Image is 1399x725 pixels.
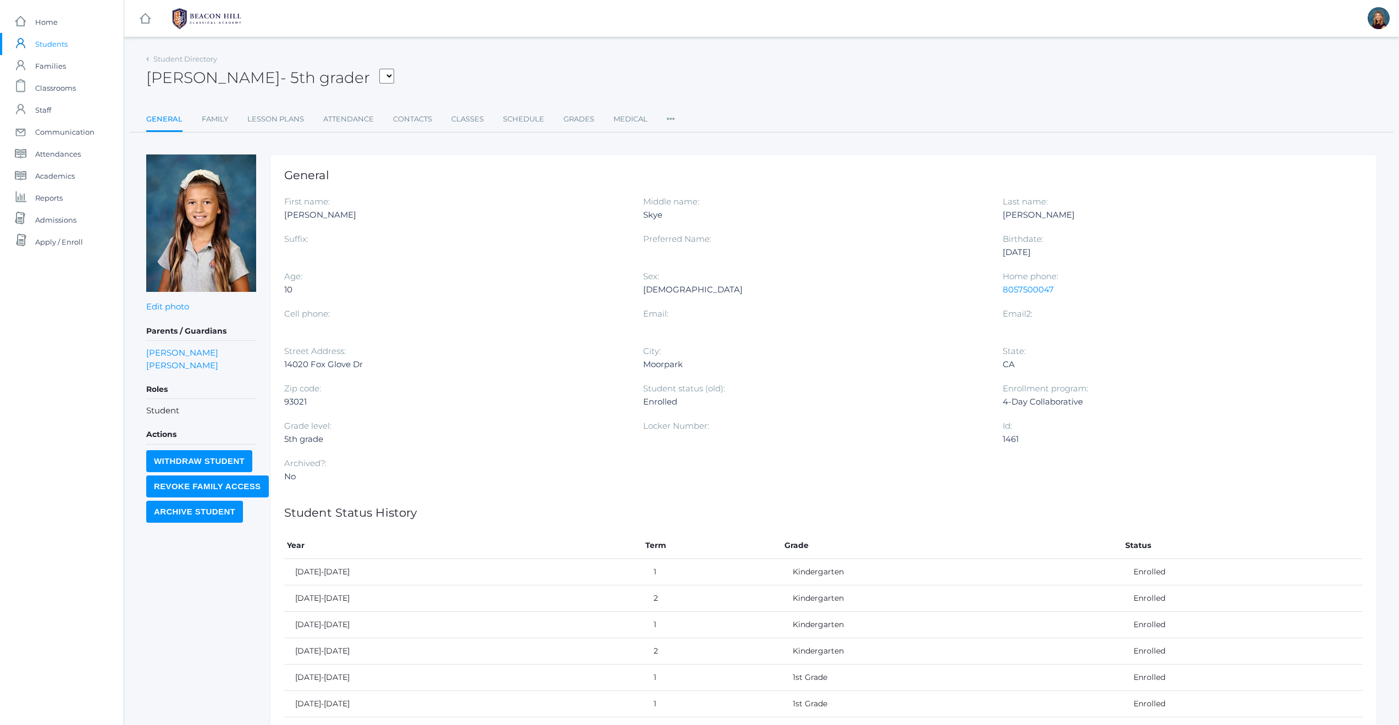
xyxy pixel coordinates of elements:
div: Enrolled [643,395,986,408]
a: Attendance [323,108,374,130]
td: [DATE]-[DATE] [284,691,643,717]
span: Communication [35,121,95,143]
label: Suffix: [284,234,308,244]
label: Student status (old): [643,383,725,394]
div: Skye [643,208,986,222]
span: Staff [35,99,51,121]
label: State: [1003,346,1026,356]
label: Id: [1003,420,1012,431]
div: No [284,470,627,483]
div: [DEMOGRAPHIC_DATA] [643,283,986,296]
th: Grade [782,533,1123,559]
label: Middle name: [643,196,699,207]
span: - 5th grader [280,68,370,87]
td: 1 [643,691,781,717]
td: Enrolled [1122,638,1363,665]
label: Birthdate: [1003,234,1043,244]
label: Email: [643,308,668,319]
span: Families [35,55,66,77]
input: Withdraw Student [146,450,252,472]
label: Age: [284,271,302,281]
div: Moorpark [643,358,986,371]
label: Archived?: [284,458,327,468]
td: 1 [643,665,781,691]
div: CA [1003,358,1345,371]
a: 8057500047 [1003,284,1054,295]
label: Enrollment program: [1003,383,1088,394]
label: Sex: [643,271,659,281]
a: Schedule [503,108,544,130]
td: 1 [643,559,781,585]
div: Lindsay Leeds [1368,7,1390,29]
input: Archive Student [146,501,243,523]
td: Kindergarten [782,612,1123,638]
a: [PERSON_NAME] [146,346,218,359]
h5: Parents / Guardians [146,322,256,341]
span: Classrooms [35,77,76,99]
a: Classes [451,108,484,130]
a: Lesson Plans [247,108,304,130]
th: Status [1122,533,1363,559]
h5: Actions [146,425,256,444]
a: Medical [613,108,648,130]
h5: Roles [146,380,256,399]
div: 1461 [1003,433,1345,446]
li: Student [146,405,256,417]
div: 5th grade [284,433,627,446]
div: 14020 Fox Glove Dr [284,358,627,371]
a: General [146,108,183,132]
label: Zip code: [284,383,321,394]
a: Edit photo [146,301,189,312]
img: Reagan Reynolds [146,154,256,292]
label: Street Address: [284,346,346,356]
td: 1 [643,612,781,638]
h2: [PERSON_NAME] [146,69,394,86]
label: Preferred Name: [643,234,711,244]
td: Kindergarten [782,585,1123,612]
div: [PERSON_NAME] [284,208,627,222]
td: Enrolled [1122,585,1363,612]
label: Last name: [1003,196,1048,207]
td: [DATE]-[DATE] [284,585,643,612]
span: Students [35,33,68,55]
span: Admissions [35,209,76,231]
div: [DATE] [1003,246,1345,259]
td: Kindergarten [782,638,1123,665]
td: Enrolled [1122,612,1363,638]
span: Apply / Enroll [35,231,83,253]
td: Enrolled [1122,691,1363,717]
a: Contacts [393,108,432,130]
span: Attendances [35,143,81,165]
td: 2 [643,585,781,612]
div: 4-Day Collaborative [1003,395,1345,408]
a: Family [202,108,228,130]
td: 1st Grade [782,665,1123,691]
td: [DATE]-[DATE] [284,665,643,691]
span: Reports [35,187,63,209]
label: Locker Number: [643,420,709,431]
h1: General [284,169,1363,181]
a: [PERSON_NAME] [146,359,218,372]
a: Grades [563,108,594,130]
td: [DATE]-[DATE] [284,559,643,585]
td: 1st Grade [782,691,1123,717]
td: Enrolled [1122,665,1363,691]
span: Home [35,11,58,33]
td: [DATE]-[DATE] [284,612,643,638]
td: Kindergarten [782,559,1123,585]
td: 2 [643,638,781,665]
a: Student Directory [153,54,217,63]
label: Home phone: [1003,271,1058,281]
td: Enrolled [1122,559,1363,585]
div: [PERSON_NAME] [1003,208,1345,222]
label: Cell phone: [284,308,330,319]
th: Term [643,533,781,559]
div: 10 [284,283,627,296]
label: Email2: [1003,308,1032,319]
label: City: [643,346,661,356]
label: First name: [284,196,330,207]
input: Revoke Family Access [146,475,269,497]
span: Academics [35,165,75,187]
h1: Student Status History [284,506,1363,519]
th: Year [284,533,643,559]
